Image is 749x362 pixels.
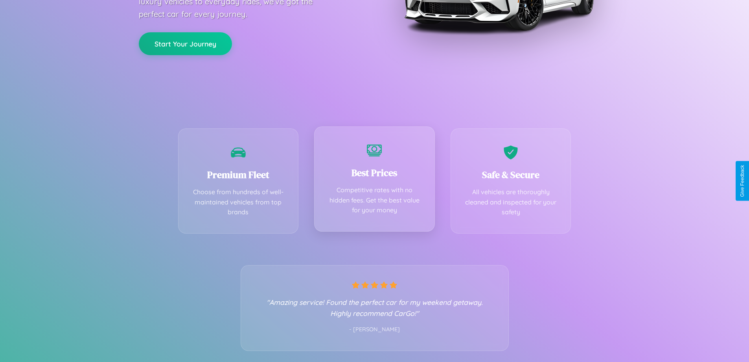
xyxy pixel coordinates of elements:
p: All vehicles are thoroughly cleaned and inspected for your safety [463,187,559,217]
h3: Best Prices [326,166,423,179]
p: - [PERSON_NAME] [257,325,493,335]
h3: Safe & Secure [463,168,559,181]
button: Start Your Journey [139,32,232,55]
h3: Premium Fleet [190,168,287,181]
p: "Amazing service! Found the perfect car for my weekend getaway. Highly recommend CarGo!" [257,297,493,319]
div: Give Feedback [740,165,745,197]
p: Choose from hundreds of well-maintained vehicles from top brands [190,187,287,217]
p: Competitive rates with no hidden fees. Get the best value for your money [326,185,423,215]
